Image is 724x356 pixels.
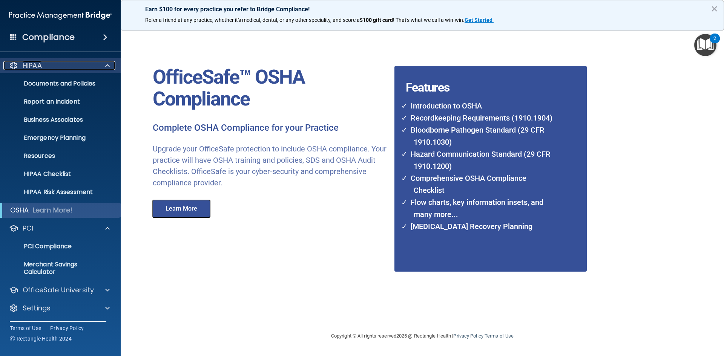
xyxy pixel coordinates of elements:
[711,3,718,15] button: Close
[5,80,108,87] p: Documents and Policies
[145,6,699,13] p: Earn $100 for every practice you refer to Bridge Compliance!
[147,206,218,212] a: Learn More
[5,188,108,196] p: HIPAA Risk Assessment
[5,134,108,142] p: Emergency Planning
[465,17,494,23] a: Get Started
[453,333,483,339] a: Privacy Policy
[9,8,112,23] img: PMB logo
[694,34,716,56] button: Open Resource Center, 2 new notifications
[50,324,84,332] a: Privacy Policy
[5,261,108,276] p: Merchant Savings Calculator
[485,333,514,339] a: Terms of Use
[5,243,108,250] p: PCI Compliance
[23,286,94,295] p: OfficeSafe University
[360,17,393,23] strong: $100 gift card
[406,124,557,148] li: Bloodborne Pathogen Standard (29 CFR 1910.1030)
[406,172,557,196] li: Comprehensive OSHA Compliance Checklist
[33,206,73,215] p: Learn More!
[5,116,108,124] p: Business Associates
[406,196,557,220] li: Flow charts, key information insets, and many more...
[406,220,557,232] li: [MEDICAL_DATA] Recovery Planning
[713,38,716,48] div: 2
[285,324,560,348] div: Copyright © All rights reserved 2025 @ Rectangle Health | |
[393,17,465,23] span: ! That's what we call a win-win.
[9,286,110,295] a: OfficeSafe University
[5,98,108,105] p: Report an Incident
[145,17,360,23] span: Refer a friend at any practice, whether it's medical, dental, or any other speciality, and score a
[9,304,110,313] a: Settings
[406,112,557,124] li: Recordkeeping Requirements (1910.1904)
[153,66,389,110] p: OfficeSafe™ OSHA Compliance
[10,324,41,332] a: Terms of Use
[23,61,42,70] p: HIPAA
[153,143,389,188] p: Upgrade your OfficeSafe protection to include OSHA compliance. Your practice will have OSHA train...
[10,335,72,342] span: Ⓒ Rectangle Health 2024
[9,61,110,70] a: HIPAA
[152,200,210,218] button: Learn More
[23,224,33,233] p: PCI
[406,100,557,112] li: Introduction to OSHA
[5,152,108,160] p: Resources
[22,32,75,43] h4: Compliance
[9,224,110,233] a: PCI
[5,170,108,178] p: HIPAA Checklist
[23,304,51,313] p: Settings
[406,148,557,172] li: Hazard Communication Standard (29 CFR 1910.1200)
[594,303,715,333] iframe: Drift Widget Chat Controller
[394,66,567,81] h4: Features
[153,122,389,134] p: Complete OSHA Compliance for your Practice
[10,206,29,215] p: OSHA
[465,17,492,23] strong: Get Started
